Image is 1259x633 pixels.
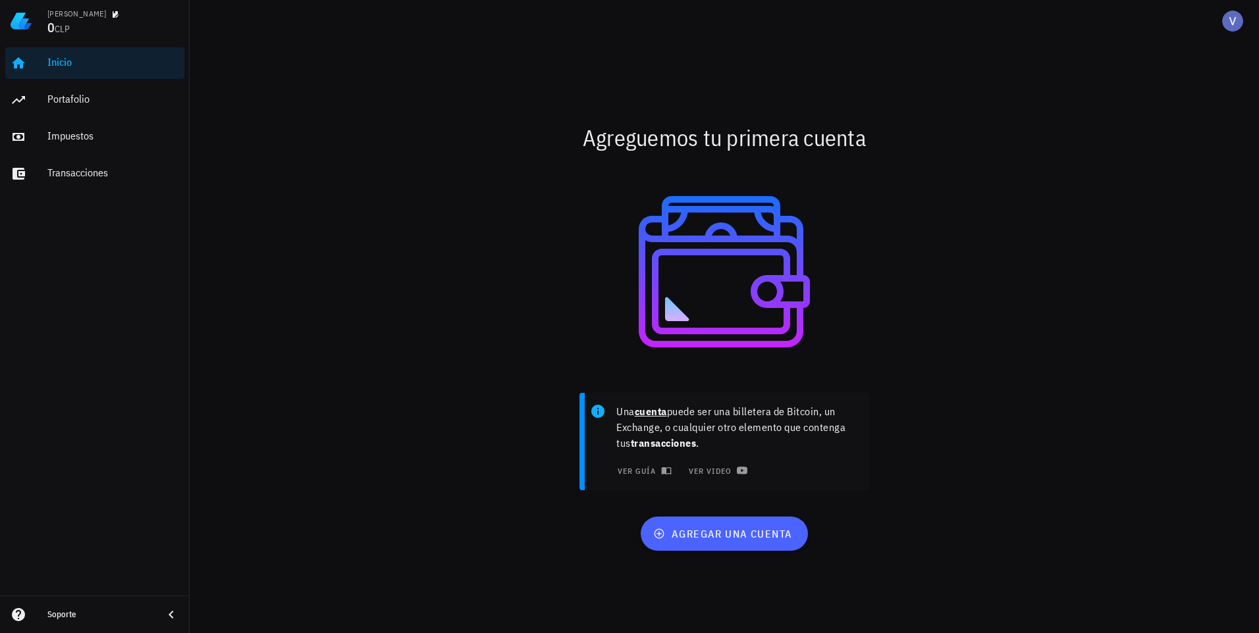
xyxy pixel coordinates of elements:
[680,461,753,480] a: ver video
[5,158,184,190] a: Transacciones
[47,56,179,68] div: Inicio
[47,166,179,179] div: Transacciones
[47,9,106,19] div: [PERSON_NAME]
[641,517,807,551] button: agregar una cuenta
[335,116,1115,159] div: Agreguemos tu primera cuenta
[616,465,669,476] span: ver guía
[47,130,179,142] div: Impuestos
[47,609,153,620] div: Soporte
[5,84,184,116] a: Portafolio
[47,93,179,105] div: Portafolio
[635,405,667,418] b: cuenta
[5,47,184,79] a: Inicio
[616,403,859,451] p: Una puede ser una billetera de Bitcoin, un Exchange, o cualquier otro elemento que contenga tus .
[608,461,678,480] button: ver guía
[5,121,184,153] a: Impuestos
[55,23,70,35] span: CLP
[687,465,745,476] span: ver video
[631,436,697,449] b: transacciones
[656,527,792,540] span: agregar una cuenta
[1222,11,1243,32] div: avatar
[47,18,55,36] span: 0
[11,11,32,32] img: LedgiFi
